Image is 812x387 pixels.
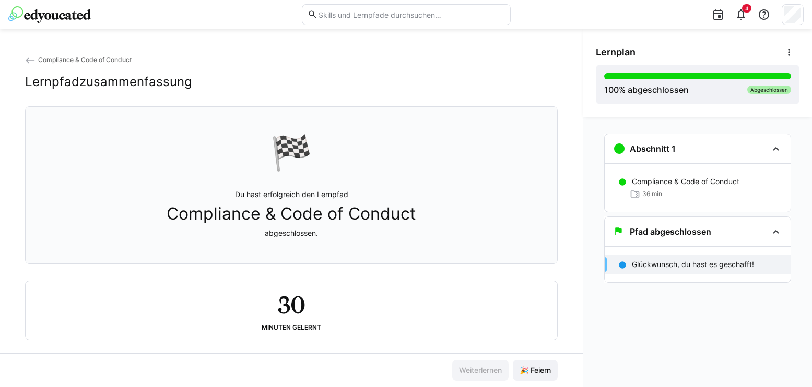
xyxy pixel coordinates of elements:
span: 🎉 Feiern [518,365,552,376]
a: Compliance & Code of Conduct [25,56,132,64]
button: 🎉 Feiern [513,360,558,381]
span: Lernplan [596,46,636,58]
h2: Lernpfadzusammenfassung [25,74,192,90]
div: Abgeschlossen [747,86,791,94]
span: 36 min [642,190,662,198]
p: Compliance & Code of Conduct [632,176,739,187]
div: Minuten gelernt [262,324,321,331]
p: Du hast erfolgreich den Lernpfad abgeschlossen. [167,189,416,238]
h3: Pfad abgeschlossen [630,226,711,237]
div: % abgeschlossen [604,83,689,96]
span: Compliance & Code of Conduct [38,56,132,64]
span: 100 [604,84,619,95]
span: Compliance & Code of Conduct [167,204,416,224]
p: Glückwunsch, du hast es geschafft! [632,259,754,270]
span: 4 [745,5,748,11]
button: Weiterlernen [452,360,509,381]
h3: Abschnitt 1 [630,143,676,154]
input: Skills und Lernpfade durchsuchen… [317,10,504,19]
div: 🏁 [270,132,312,173]
h2: 30 [278,289,305,320]
span: Weiterlernen [457,365,503,376]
